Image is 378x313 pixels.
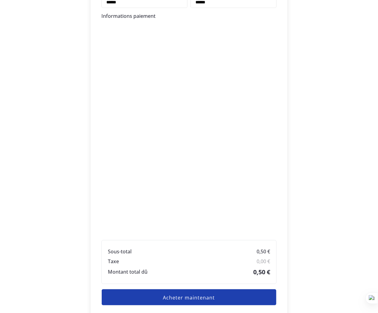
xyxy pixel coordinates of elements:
text: 0,50 € [257,248,270,255]
text: Taxe [108,258,119,265]
text: Sous-total [108,248,132,255]
label: Informations paiement [101,13,156,19]
text: 0,50 € [253,268,270,276]
text: Montant total dû [108,268,148,275]
iframe: To enrich screen reader interactions, please activate Accessibility in Grammarly extension settings [100,23,278,232]
button: Acheter maintenant [101,289,277,306]
text: 0,00 € [257,258,270,265]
